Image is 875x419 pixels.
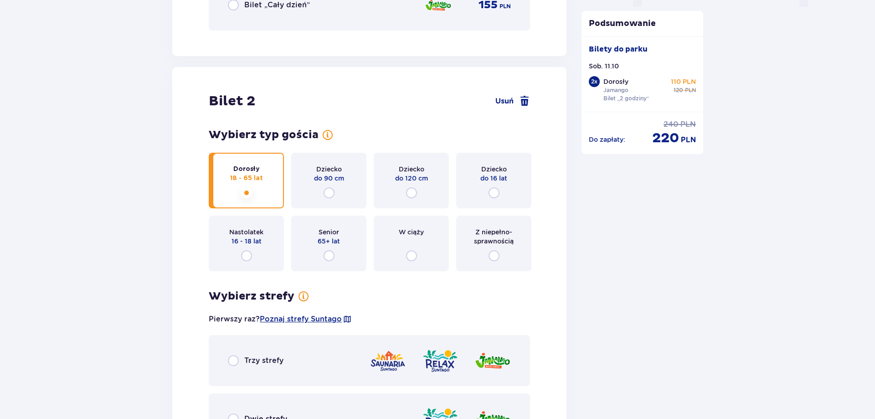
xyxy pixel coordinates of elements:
[464,228,523,246] span: Z niepełno­sprawnością
[399,228,424,237] span: W ciąży
[495,96,514,106] span: Usuń
[664,119,679,129] span: 240
[209,93,255,110] h2: Bilet 2
[260,314,342,324] a: Poznaj strefy Suntago
[230,174,263,183] span: 18 - 65 lat
[589,62,619,71] p: Sob. 11.10
[499,2,511,10] span: PLN
[244,356,283,366] span: Trzy strefy
[209,128,319,142] h3: Wybierz typ gościa
[232,237,262,246] span: 16 - 18 lat
[589,44,648,54] p: Bilety do parku
[685,86,696,94] span: PLN
[495,96,530,107] a: Usuń
[674,86,683,94] span: 120
[589,76,600,87] div: 2 x
[603,86,628,94] p: Jamango
[399,165,424,174] span: Dziecko
[422,348,458,374] img: Relax
[229,228,263,237] span: Nastolatek
[589,135,625,144] p: Do zapłaty :
[319,228,339,237] span: Senior
[209,290,294,303] h3: Wybierz strefy
[209,314,352,324] p: Pierwszy raz?
[480,174,507,183] span: do 16 lat
[481,165,507,174] span: Dziecko
[582,18,704,29] p: Podsumowanie
[652,129,679,147] span: 220
[603,77,628,86] p: Dorosły
[395,174,428,183] span: do 120 cm
[603,94,649,103] p: Bilet „2 godziny”
[316,165,342,174] span: Dziecko
[370,348,406,374] img: Saunaria
[318,237,340,246] span: 65+ lat
[671,77,696,86] p: 110 PLN
[681,135,696,145] span: PLN
[680,119,696,129] span: PLN
[233,165,260,174] span: Dorosły
[474,348,511,374] img: Jamango
[314,174,344,183] span: do 90 cm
